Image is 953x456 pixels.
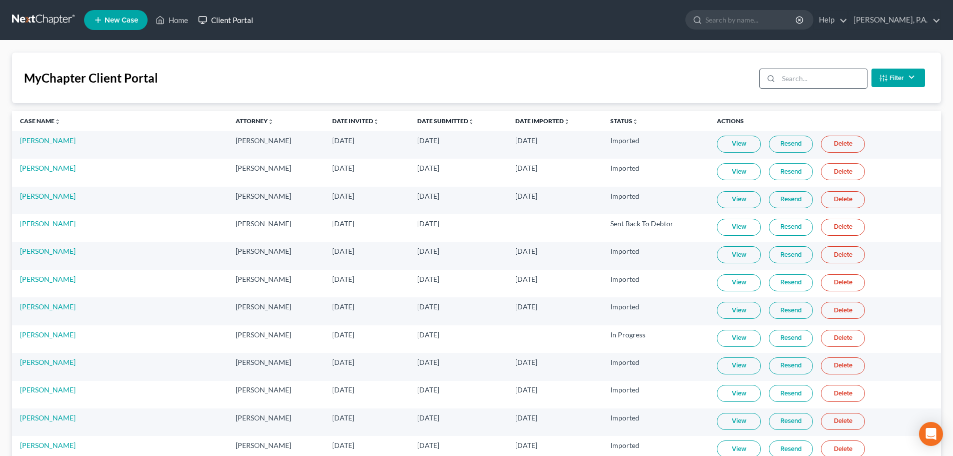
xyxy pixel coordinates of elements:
[20,441,76,449] a: [PERSON_NAME]
[417,385,439,394] span: [DATE]
[769,219,813,236] a: Resend
[515,192,537,200] span: [DATE]
[332,136,354,145] span: [DATE]
[332,413,354,422] span: [DATE]
[515,441,537,449] span: [DATE]
[515,358,537,366] span: [DATE]
[236,117,274,125] a: Attorneyunfold_more
[717,302,761,319] a: View
[602,297,709,325] td: Imported
[193,11,258,29] a: Client Portal
[228,297,324,325] td: [PERSON_NAME]
[332,164,354,172] span: [DATE]
[417,136,439,145] span: [DATE]
[821,136,865,153] a: Delete
[602,325,709,353] td: In Progress
[717,136,761,153] a: View
[871,69,925,87] button: Filter
[332,247,354,255] span: [DATE]
[417,164,439,172] span: [DATE]
[228,353,324,380] td: [PERSON_NAME]
[602,187,709,214] td: Imported
[417,117,474,125] a: Date Submittedunfold_more
[515,275,537,283] span: [DATE]
[515,164,537,172] span: [DATE]
[151,11,193,29] a: Home
[373,119,379,125] i: unfold_more
[564,119,570,125] i: unfold_more
[717,413,761,430] a: View
[515,385,537,394] span: [DATE]
[769,330,813,347] a: Resend
[228,159,324,186] td: [PERSON_NAME]
[821,330,865,347] a: Delete
[821,163,865,180] a: Delete
[602,214,709,242] td: Sent Back To Debtor
[821,191,865,208] a: Delete
[602,131,709,159] td: Imported
[20,413,76,422] a: [PERSON_NAME]
[821,246,865,263] a: Delete
[417,358,439,366] span: [DATE]
[814,11,847,29] a: Help
[417,302,439,311] span: [DATE]
[20,136,76,145] a: [PERSON_NAME]
[515,413,537,422] span: [DATE]
[20,302,76,311] a: [PERSON_NAME]
[717,219,761,236] a: View
[769,163,813,180] a: Resend
[602,381,709,408] td: Imported
[919,422,943,446] div: Open Intercom Messenger
[610,117,638,125] a: Statusunfold_more
[602,159,709,186] td: Imported
[778,69,867,88] input: Search...
[332,275,354,283] span: [DATE]
[515,247,537,255] span: [DATE]
[20,164,76,172] a: [PERSON_NAME]
[821,219,865,236] a: Delete
[20,330,76,339] a: [PERSON_NAME]
[20,385,76,394] a: [PERSON_NAME]
[55,119,61,125] i: unfold_more
[705,11,797,29] input: Search by name...
[228,214,324,242] td: [PERSON_NAME]
[821,357,865,374] a: Delete
[228,242,324,270] td: [PERSON_NAME]
[717,163,761,180] a: View
[602,242,709,270] td: Imported
[417,192,439,200] span: [DATE]
[332,330,354,339] span: [DATE]
[821,302,865,319] a: Delete
[848,11,940,29] a: [PERSON_NAME], P.A.
[769,136,813,153] a: Resend
[417,219,439,228] span: [DATE]
[20,192,76,200] a: [PERSON_NAME]
[24,70,158,86] div: MyChapter Client Portal
[717,191,761,208] a: View
[332,441,354,449] span: [DATE]
[228,325,324,353] td: [PERSON_NAME]
[717,357,761,374] a: View
[602,408,709,436] td: Imported
[515,117,570,125] a: Date Importedunfold_more
[20,275,76,283] a: [PERSON_NAME]
[417,247,439,255] span: [DATE]
[332,117,379,125] a: Date Invitedunfold_more
[717,330,761,347] a: View
[20,247,76,255] a: [PERSON_NAME]
[821,413,865,430] a: Delete
[332,358,354,366] span: [DATE]
[769,246,813,263] a: Resend
[717,274,761,291] a: View
[332,192,354,200] span: [DATE]
[717,385,761,402] a: View
[228,408,324,436] td: [PERSON_NAME]
[632,119,638,125] i: unfold_more
[602,353,709,380] td: Imported
[821,385,865,402] a: Delete
[268,119,274,125] i: unfold_more
[228,131,324,159] td: [PERSON_NAME]
[717,246,761,263] a: View
[468,119,474,125] i: unfold_more
[332,302,354,311] span: [DATE]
